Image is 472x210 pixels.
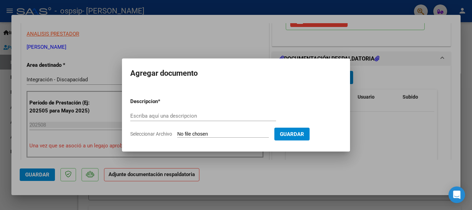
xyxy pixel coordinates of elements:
button: Guardar [274,128,310,140]
span: Seleccionar Archivo [130,131,172,137]
p: Descripcion [130,98,194,106]
span: Guardar [280,131,304,137]
div: Open Intercom Messenger [449,186,465,203]
h2: Agregar documento [130,67,342,80]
